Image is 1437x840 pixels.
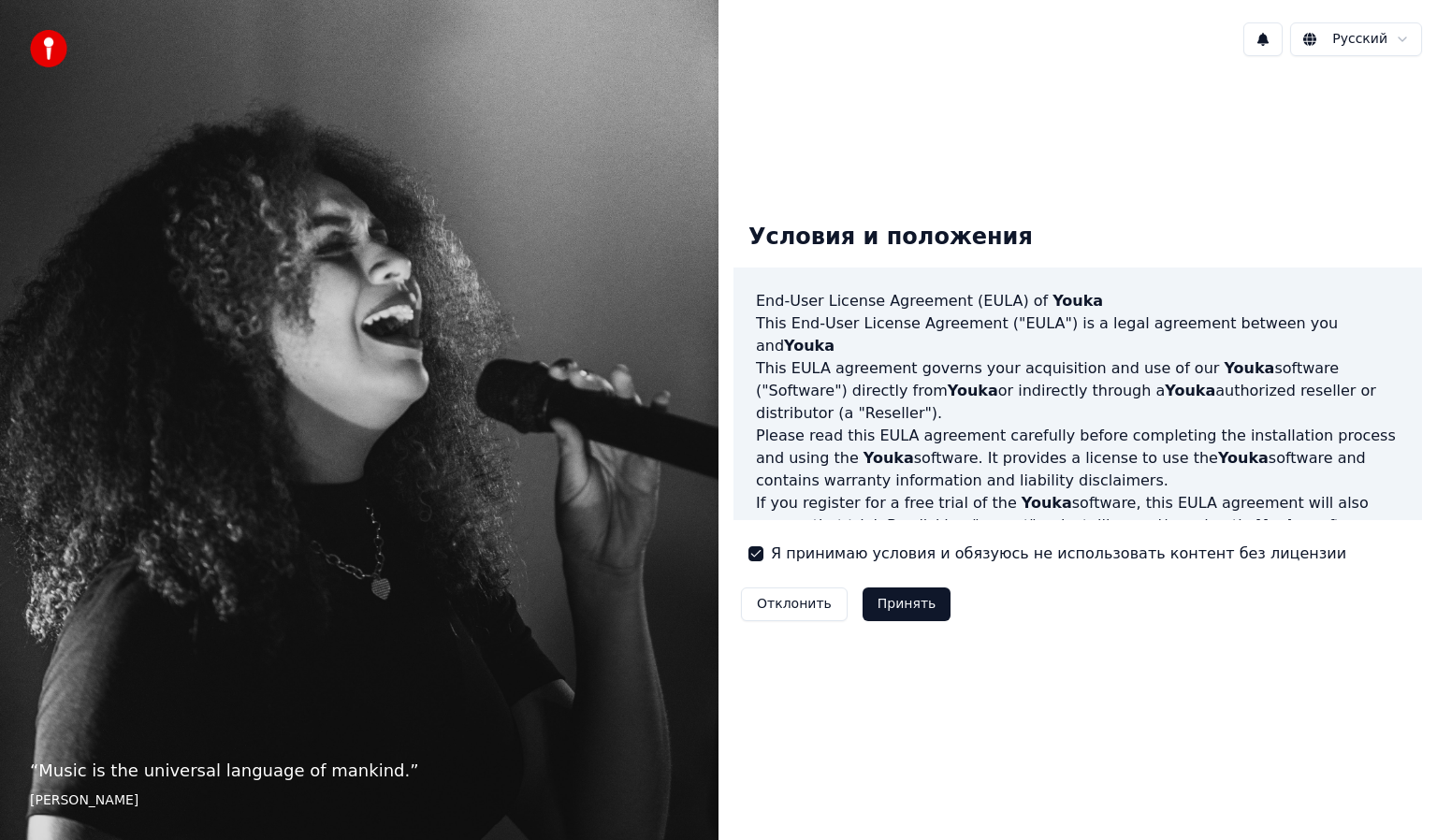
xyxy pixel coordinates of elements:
p: This EULA agreement governs your acquisition and use of our software ("Software") directly from o... [756,357,1400,425]
img: youka [30,30,67,67]
span: Youka [1224,359,1274,377]
footer: [PERSON_NAME] [30,791,689,810]
p: This End-User License Agreement ("EULA") is a legal agreement between you and [756,312,1400,357]
span: Youka [1052,292,1103,310]
span: Youka [1165,382,1215,399]
div: Условия и положения [733,208,1048,268]
button: Принять [863,587,951,621]
p: If you register for a free trial of the software, this EULA agreement will also govern that trial... [756,492,1400,582]
span: Youka [1218,449,1269,467]
label: Я принимаю условия и обязуюсь не использовать контент без лицензии [771,543,1346,565]
span: Youka [784,337,835,355]
span: Youka [864,449,914,467]
span: Youka [948,382,998,399]
span: Youka [1022,494,1072,512]
p: Please read this EULA agreement carefully before completing the installation process and using th... [756,425,1400,492]
p: “ Music is the universal language of mankind. ” [30,758,689,784]
span: Youka [1256,516,1307,534]
h3: End-User License Agreement (EULA) of [756,290,1400,312]
button: Отклонить [741,587,848,621]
